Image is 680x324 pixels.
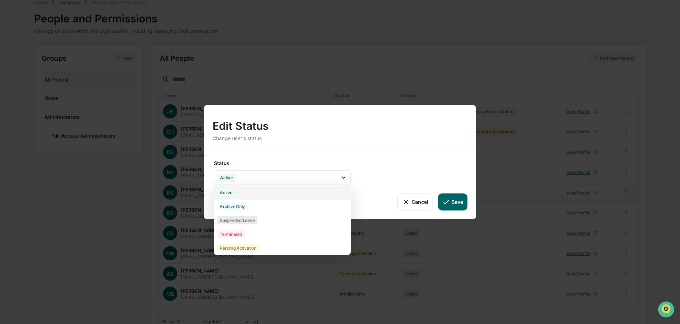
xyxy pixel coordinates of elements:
span: Preclearance [14,90,46,97]
div: Active [217,173,236,181]
button: Cancel [397,193,433,210]
a: 🔎Data Lookup [4,100,48,113]
div: Active [217,188,235,196]
div: Change user's status [213,135,467,141]
div: Status [214,160,351,166]
img: 1746055101610-c473b297-6a78-478c-a979-82029cc54cd1 [7,54,20,67]
div: Suspended/Leave [217,216,257,224]
span: Pylon [71,121,86,126]
div: 🔎 [7,104,13,110]
iframe: Open customer support [657,301,676,320]
div: Start new chat [24,54,117,62]
a: 🖐️Preclearance [4,87,49,100]
div: Archive Only [217,202,248,210]
div: Pending Activation [217,244,259,252]
button: Start new chat [121,57,130,65]
a: 🗄️Attestations [49,87,91,100]
button: Save [438,193,467,210]
div: Edit Status [213,113,467,132]
div: 🗄️ [52,90,57,96]
a: Powered byPylon [50,120,86,126]
div: Terminated [217,230,245,238]
p: How can we help? [7,15,130,26]
span: Data Lookup [14,103,45,110]
span: Attestations [59,90,88,97]
div: We're available if you need us! [24,62,90,67]
div: 🖐️ [7,90,13,96]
